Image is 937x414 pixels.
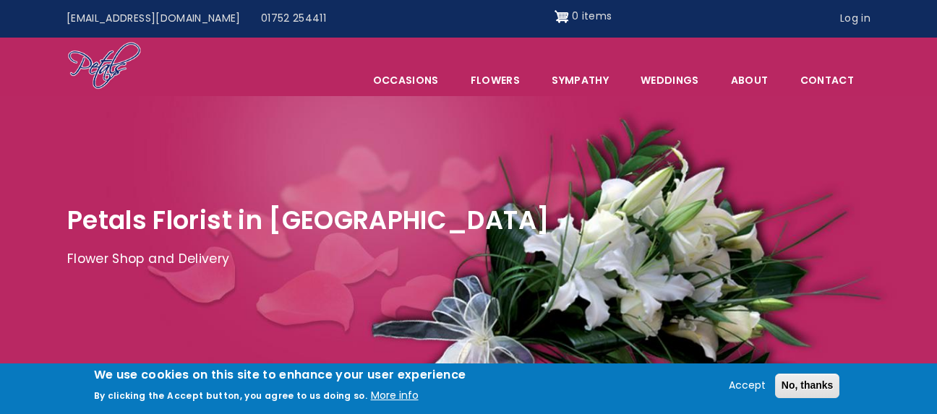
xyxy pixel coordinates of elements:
button: No, thanks [775,374,840,398]
button: More info [371,387,419,405]
a: [EMAIL_ADDRESS][DOMAIN_NAME] [56,5,251,33]
h2: We use cookies on this site to enhance your user experience [94,367,466,383]
a: 01752 254411 [251,5,336,33]
img: Shopping cart [555,5,569,28]
span: Weddings [625,65,714,95]
a: Shopping cart 0 items [555,5,612,28]
p: Flower Shop and Delivery [67,249,870,270]
button: Accept [723,377,771,394]
a: Sympathy [536,65,624,95]
a: Log in [830,5,881,33]
span: Petals Florist in [GEOGRAPHIC_DATA] [67,202,549,238]
span: 0 items [572,9,612,23]
a: About [716,65,784,95]
img: Home [67,41,142,92]
span: Occasions [358,65,454,95]
a: Flowers [455,65,535,95]
a: Contact [785,65,869,95]
p: By clicking the Accept button, you agree to us doing so. [94,389,368,402]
